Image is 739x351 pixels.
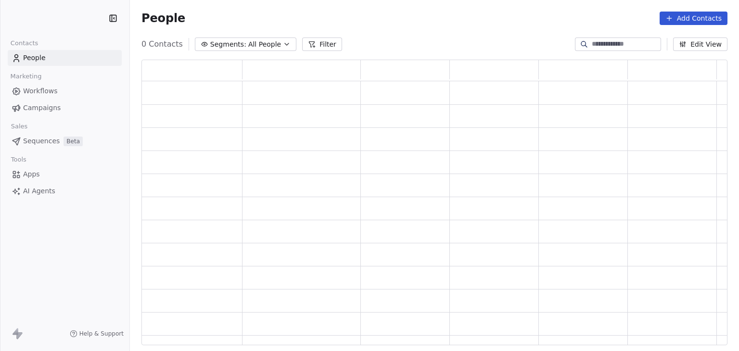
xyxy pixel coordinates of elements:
span: Sequences [23,136,60,146]
a: Help & Support [70,330,124,338]
a: AI Agents [8,183,122,199]
a: SequencesBeta [8,133,122,149]
span: Workflows [23,86,58,96]
span: People [141,11,185,25]
span: Beta [64,137,83,146]
a: Workflows [8,83,122,99]
span: AI Agents [23,186,55,196]
span: All People [248,39,281,50]
a: Campaigns [8,100,122,116]
span: Segments: [210,39,246,50]
span: Marketing [6,69,46,84]
a: Apps [8,166,122,182]
button: Edit View [673,38,727,51]
span: Contacts [6,36,42,50]
span: Tools [7,152,30,167]
span: Apps [23,169,40,179]
button: Add Contacts [660,12,727,25]
span: 0 Contacts [141,38,183,50]
span: Sales [7,119,32,134]
span: Help & Support [79,330,124,338]
a: People [8,50,122,66]
span: People [23,53,46,63]
button: Filter [302,38,342,51]
span: Campaigns [23,103,61,113]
